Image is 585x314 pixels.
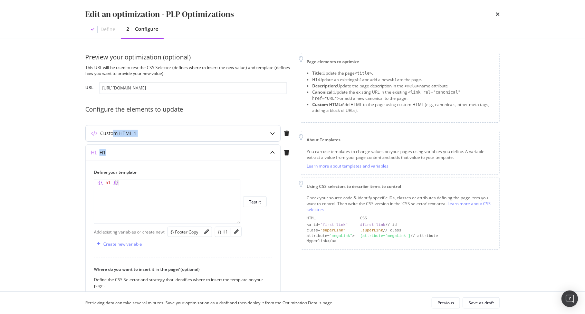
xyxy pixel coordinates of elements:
div: {} Footer Copy [171,229,198,235]
input: https://www.example.com [99,82,287,94]
li: Update the existing URL in the existing or add a new canonical to the page. [312,89,494,102]
button: {} H1 [218,228,228,236]
div: Edit an optimization - PLP Optimizations [85,8,234,20]
div: Open Intercom Messenger [562,291,578,307]
div: Save as draft [469,300,494,306]
div: Preview your optimization (optional) [85,53,292,62]
div: // attribute [360,233,494,239]
div: Retrieving data can take several minutes. Save your optimization as a draft and then deploy it fr... [85,300,333,306]
label: URL [85,85,94,92]
div: Create new variable [103,241,142,247]
span: <h1> [390,77,400,82]
div: pencil [234,229,239,234]
li: Update the page . [312,70,494,76]
div: times [496,8,500,20]
strong: Description: [312,83,337,89]
div: .superLink [360,228,383,232]
li: Update the page description in the name attribute [312,83,494,89]
span: <h1> [355,77,365,82]
strong: Title: [312,70,323,76]
div: Hyperlink</a> [307,238,355,244]
div: // id [360,222,494,228]
div: "first-link" [320,222,348,227]
button: Save as draft [463,297,500,308]
div: Using CSS selectors to describe items to control [307,183,494,189]
strong: Custom HTML: [312,102,342,107]
div: class= [307,228,355,233]
button: Previous [432,297,460,308]
li: Add HTML to the page using custom HTML (e.g., canonicals, other meta tags, adding a block of URLs). [312,102,494,113]
div: About Templates [307,137,494,143]
button: {} Footer Copy [171,228,198,236]
div: #first-link [360,222,385,227]
div: HTML [307,216,355,221]
div: CSS [360,216,494,221]
a: Learn more about CSS selectors [307,201,491,212]
div: {} H1 [218,229,228,235]
div: This URL will be used to test the CSS Selector (defines where to insert the new value) and templa... [85,65,292,76]
li: Update an existing or add a new to the page. [312,77,494,83]
div: Configure [135,26,158,32]
div: H1 [99,149,106,156]
div: Test it [249,199,261,205]
strong: Canonical: [312,89,334,95]
button: Create new variable [94,238,142,249]
span: <meta> [404,84,419,88]
label: Where do you want to insert it in the page? (optional) [94,266,267,272]
div: // class [360,228,494,233]
div: Custom HTML 1 [100,130,136,137]
div: Add existing variables or create new: [94,229,165,235]
div: Check your source code & identify specific IDs, classes or attributes defining the page item you ... [307,195,494,212]
div: [attribute='megaLink'] [360,234,411,238]
label: Define your template [94,169,267,175]
div: attribute= > [307,233,355,239]
strong: H1: [312,77,319,83]
button: Test it [243,196,267,207]
span: <title> [355,71,372,76]
div: 2 [126,26,129,32]
div: Previous [438,300,454,306]
div: <a id= [307,222,355,228]
div: pencil [204,229,209,234]
span: <link rel="canonical" href="URL"> [312,90,461,101]
div: Define [100,26,115,33]
div: Define the CSS Selector and strategy that identifies where to insert the template on your page. [94,277,267,288]
div: "superLink" [320,228,346,232]
a: Learn more about templates and variables [307,163,389,169]
div: Page elements to optimize [307,59,494,65]
div: Configure the elements to update [85,105,292,114]
div: You can use templates to change values on your pages using variables you define. A variable extra... [307,149,494,160]
div: "megaLink" [329,234,352,238]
